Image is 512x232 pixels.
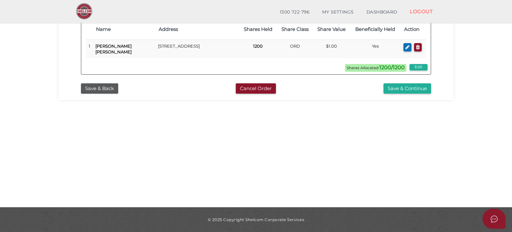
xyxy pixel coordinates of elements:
[345,64,406,72] span: Shares Allocated:
[236,83,276,94] button: Cancel Order
[63,217,449,222] div: © 2025 Copyright Shelcom Corporate Services
[96,27,152,32] h4: Name
[277,40,313,58] td: ORD
[159,27,236,32] h4: Address
[360,6,404,19] a: DASHBOARD
[253,43,263,49] b: 1200
[316,6,360,19] a: MY SETTINGS
[350,40,401,58] td: Yes
[81,83,118,94] button: Save & Back
[384,83,431,94] button: Save & Continue
[280,27,310,32] h4: Share Class
[95,43,132,55] b: [PERSON_NAME] [PERSON_NAME]
[353,27,398,32] h4: Beneficially Held
[273,6,316,19] a: 1300 722 796
[403,5,439,18] a: LOGOUT
[316,27,346,32] h4: Share Value
[313,40,349,58] td: $1.00
[410,64,428,70] button: Edit
[482,209,506,229] button: Open asap
[379,64,405,70] b: 1200/1200
[155,40,239,58] td: [STREET_ADDRESS]
[404,27,423,32] h4: Action
[86,40,93,58] td: 1
[243,27,274,32] h4: Shares Held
